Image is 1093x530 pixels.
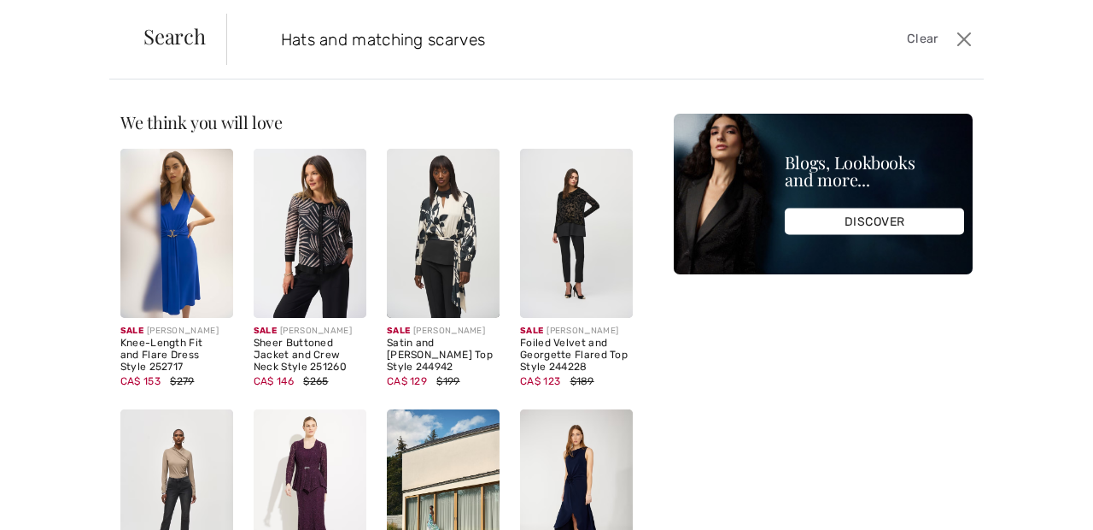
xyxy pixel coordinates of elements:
[387,326,410,336] span: Sale
[387,375,427,387] span: CA$ 129
[268,14,781,65] input: TYPE TO SEARCH
[254,149,366,318] img: Sheer Buttoned Jacket and Crew Neck Style 251260. Black/dune
[674,114,973,274] img: Blogs, Lookbooks and more...
[254,325,366,338] div: [PERSON_NAME]
[120,110,283,133] span: We think you will love
[254,375,294,387] span: CA$ 146
[520,325,633,338] div: [PERSON_NAME]
[120,338,233,373] div: Knee-Length Fit and Flare Dress Style 252717
[387,338,500,373] div: Satin and [PERSON_NAME] Top Style 244942
[436,375,459,387] span: $199
[254,338,366,373] div: Sheer Buttoned Jacket and Crew Neck Style 251260
[387,325,500,338] div: [PERSON_NAME]
[520,149,633,318] img: Foiled Velvet and Georgette Flared Top Style 244228. Black/Gold
[120,326,143,336] span: Sale
[520,326,543,336] span: Sale
[570,375,594,387] span: $189
[120,375,161,387] span: CA$ 153
[254,326,277,336] span: Sale
[37,12,72,27] span: Help
[303,375,328,387] span: $265
[143,26,206,46] span: Search
[520,375,560,387] span: CA$ 123
[951,26,977,53] button: Close
[785,154,964,188] div: Blogs, Lookbooks and more...
[120,149,233,318] img: Knee-Length Fit and Flare Dress Style 252717. Royal Sapphire 163
[120,325,233,338] div: [PERSON_NAME]
[520,338,633,373] div: Foiled Velvet and Georgette Flared Top Style 244228
[387,149,500,318] img: Satin and Georgette Floral Top Style 244942. Black/moonstone
[907,30,938,49] span: Clear
[170,375,194,387] span: $279
[785,209,964,235] div: DISCOVER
